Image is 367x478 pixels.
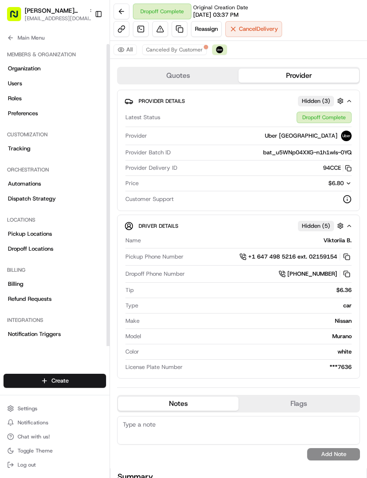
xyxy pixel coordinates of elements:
span: [DATE] 03:37 PM [193,11,239,19]
div: car [142,302,352,310]
a: Preferences [4,106,106,120]
span: Refund Requests [8,295,51,303]
span: Webhooks [8,345,34,353]
a: Webhooks [4,342,106,356]
button: Log out [4,459,106,471]
span: Provider Delivery ID [125,164,177,172]
span: Hidden ( 5 ) [302,222,330,230]
span: Uber [GEOGRAPHIC_DATA] [265,132,338,140]
span: Provider Details [139,98,185,105]
div: Members & Organization [4,47,106,62]
a: Pickup Locations [4,227,106,241]
span: +1 647 498 5216 ext. 02159154 [248,253,337,261]
span: Create [51,377,69,385]
span: Dispatch Strategy [8,195,56,203]
button: Provider [239,69,359,83]
span: License Plate Number [125,363,183,371]
button: Notes [118,397,239,411]
span: Automations [8,180,41,188]
button: 94CCE [323,164,352,172]
span: Settings [18,405,37,412]
button: [PERSON_NAME][GEOGRAPHIC_DATA] - [GEOGRAPHIC_DATA][EMAIL_ADDRESS][DOMAIN_NAME] [4,4,91,25]
span: Log out [18,461,36,468]
button: $6.80 [274,179,352,187]
div: Viktoriia B. [144,237,352,244]
img: uber-new-logo.jpeg [216,46,223,53]
button: Hidden (3) [298,95,346,106]
span: Provider Batch ID [125,149,171,157]
div: Customization [4,128,106,142]
span: Billing [8,280,23,288]
span: [PHONE_NUMBER] [287,270,337,278]
button: Provider DetailsHidden (3) [125,94,352,108]
a: Notification Triggers [4,327,106,341]
span: Pickup Phone Number [125,253,183,261]
span: Toggle Theme [18,447,53,454]
span: Driver Details [139,223,178,230]
span: Notifications [18,419,48,426]
button: Flags [239,397,359,411]
button: Canceled By Customer [142,44,207,55]
span: Model [125,332,141,340]
span: Type [125,302,138,310]
span: Roles [8,95,22,102]
span: Reassign [195,25,218,33]
button: Quotes [118,69,239,83]
span: Organization [8,65,40,73]
div: Nissan [143,317,352,325]
span: Dropoff Phone Number [125,270,185,278]
img: uber-new-logo.jpeg [341,131,352,141]
span: Preferences [8,109,38,117]
button: Reassign [191,21,222,37]
span: Pickup Locations [8,230,52,238]
span: Canceled By Customer [146,46,203,53]
button: Main Menu [4,32,106,44]
span: Cancel Delivery [239,25,278,33]
button: Driver DetailsHidden (5) [125,219,352,233]
span: Dropoff Locations [8,245,53,253]
button: Settings [4,402,106,415]
span: Name [125,237,141,244]
a: Roles [4,91,106,106]
button: Toggle Theme [4,445,106,457]
span: Customer Support [125,195,174,203]
span: Hidden ( 3 ) [302,97,330,105]
span: bat_u5WNp04XXG-n1h1wIs-0YQ [263,149,352,157]
div: $6.36 [137,286,352,294]
a: [PHONE_NUMBER] [279,269,352,279]
button: Create [4,374,106,388]
button: [PERSON_NAME][GEOGRAPHIC_DATA] - [GEOGRAPHIC_DATA] [25,6,85,15]
a: Organization [4,62,106,76]
a: Dispatch Strategy [4,192,106,206]
div: Orchestration [4,163,106,177]
a: Billing [4,277,106,291]
span: Price [125,179,139,187]
span: Users [8,80,22,88]
button: Chat with us! [4,431,106,443]
span: Chat with us! [18,433,50,440]
span: Make [125,317,139,325]
a: Refund Requests [4,292,106,306]
span: Latest Status [125,113,160,121]
div: Murano [145,332,352,340]
a: Tracking [4,142,106,156]
button: All [114,44,137,55]
div: Integrations [4,313,106,327]
span: Provider [125,132,147,140]
a: +1 647 498 5216 ext. 02159154 [239,252,352,262]
span: $6.80 [328,179,344,187]
a: Automations [4,177,106,191]
button: [EMAIL_ADDRESS][DOMAIN_NAME] [25,15,95,22]
button: Hidden (5) [298,220,346,231]
span: Original Creation Date [193,4,248,11]
span: Tracking [8,145,30,153]
a: Dropoff Locations [4,242,106,256]
span: Color [125,348,139,356]
button: Notifications [4,416,106,429]
div: Locations [4,213,106,227]
span: Main Menu [18,34,44,41]
div: white [143,348,352,356]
